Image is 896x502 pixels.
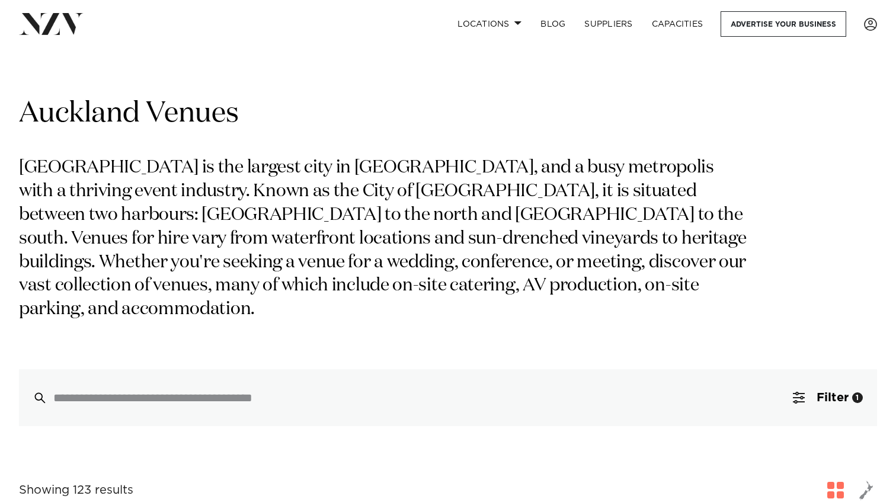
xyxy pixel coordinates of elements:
div: 1 [852,392,863,403]
div: Showing 123 results [19,481,133,500]
a: SUPPLIERS [575,11,642,37]
p: [GEOGRAPHIC_DATA] is the largest city in [GEOGRAPHIC_DATA], and a busy metropolis with a thriving... [19,156,751,322]
span: Filter [817,392,849,404]
h1: Auckland Venues [19,95,877,133]
a: Advertise your business [721,11,846,37]
a: Capacities [642,11,713,37]
a: Locations [448,11,531,37]
button: Filter1 [779,369,877,426]
img: nzv-logo.png [19,13,84,34]
a: BLOG [531,11,575,37]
